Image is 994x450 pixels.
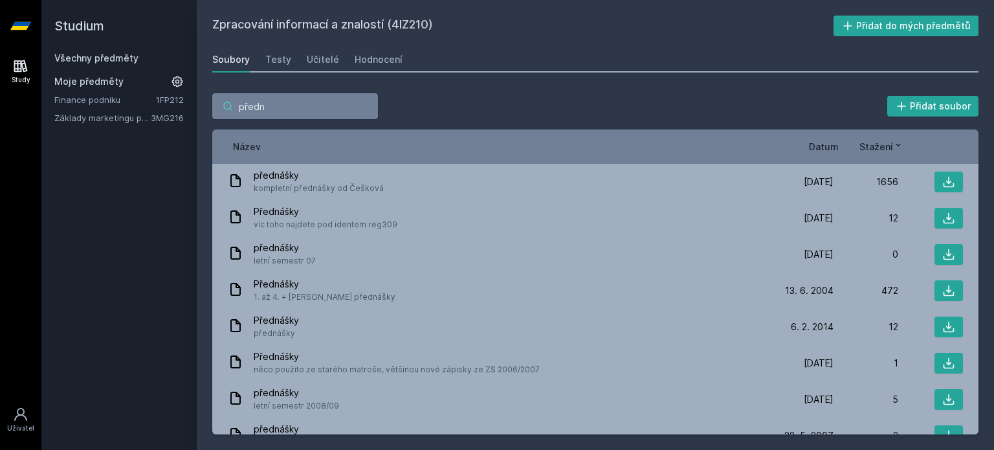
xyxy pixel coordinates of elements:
span: [DATE] [804,175,834,188]
span: přednášky [254,423,498,436]
span: víc toho najdete pod identem reg309 [254,218,397,231]
span: [DATE] [804,393,834,406]
a: Základy marketingu pro informatiky a statistiky [54,111,151,124]
span: Přednášky [254,205,397,218]
span: přednášky [254,327,299,340]
div: 5 [834,393,898,406]
div: Soubory [212,53,250,66]
div: Study [12,75,30,85]
a: Finance podniku [54,93,156,106]
span: přednášky [254,242,316,254]
div: 12 [834,321,898,333]
div: Učitelé [307,53,339,66]
span: 1. až 4. + [PERSON_NAME] přednášky [254,291,395,304]
span: Přednášky [254,314,299,327]
span: 6. 2. 2014 [791,321,834,333]
div: Testy [265,53,291,66]
a: 1FP212 [156,95,184,105]
span: přednášky [254,169,384,182]
span: kompletní přednášky od Češková [254,182,384,195]
span: [DATE] [804,212,834,225]
div: 1656 [834,175,898,188]
div: Uživatel [7,423,34,433]
a: Hodnocení [355,47,403,73]
button: Název [233,140,261,153]
span: Moje předměty [54,75,124,88]
span: [DATE] [804,357,834,370]
button: Přidat soubor [887,96,979,117]
div: 2 [834,429,898,442]
button: Stažení [859,140,903,153]
a: Uživatel [3,400,39,440]
button: Přidat do mých předmětů [834,16,979,36]
a: Všechny předměty [54,52,138,63]
a: Testy [265,47,291,73]
div: 12 [834,212,898,225]
div: 0 [834,248,898,261]
h2: Zpracování informací a znalostí (4IZ210) [212,16,834,36]
span: Stažení [859,140,893,153]
button: Datum [809,140,839,153]
span: něco použito ze starého matroše, většinou nové zápisky ze ZS 2006/2007 [254,363,540,376]
span: přednášky [254,387,339,399]
span: 22. 5. 2007 [784,429,834,442]
span: [DATE] [804,248,834,261]
div: 1 [834,357,898,370]
div: Hodnocení [355,53,403,66]
div: 472 [834,284,898,297]
span: letní semestr 07 [254,254,316,267]
span: Přednášky [254,350,540,363]
a: 3MG216 [151,113,184,123]
span: letní semestr 2008/09 [254,399,339,412]
a: Učitelé [307,47,339,73]
a: Soubory [212,47,250,73]
span: 13. 6. 2004 [785,284,834,297]
a: Study [3,52,39,91]
input: Hledej soubor [212,93,378,119]
span: Přednášky [254,278,395,291]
